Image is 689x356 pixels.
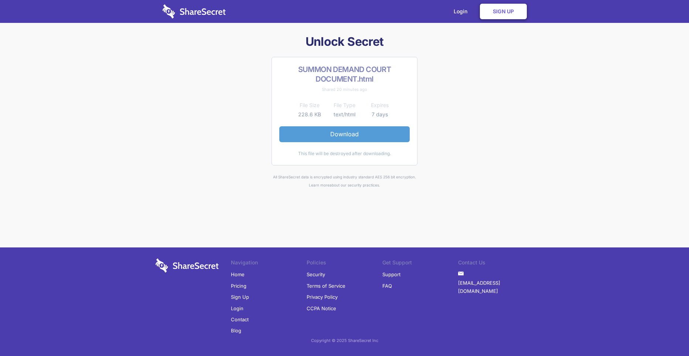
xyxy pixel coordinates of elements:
[309,183,330,187] a: Learn more
[231,269,245,280] a: Home
[458,277,534,297] a: [EMAIL_ADDRESS][DOMAIN_NAME]
[231,303,243,314] a: Login
[156,259,219,273] img: logo-wordmark-white-trans-d4663122ce5f474addd5e946df7df03e33cb6a1c49d2221995e7729f52c070b2.svg
[307,291,338,302] a: Privacy Policy
[458,259,534,269] li: Contact Us
[480,4,527,19] a: Sign Up
[307,259,382,269] li: Policies
[362,101,397,110] th: Expires
[279,150,410,158] div: This file will be destroyed after downloading.
[231,291,249,302] a: Sign Up
[279,126,410,142] a: Download
[327,110,362,119] td: text/html
[307,269,325,280] a: Security
[231,259,307,269] li: Navigation
[307,303,336,314] a: CCPA Notice
[382,259,458,269] li: Get Support
[292,110,327,119] td: 228.6 KB
[231,325,241,336] a: Blog
[279,85,410,93] div: Shared 20 minutes ago
[163,4,226,18] img: logo-wordmark-white-trans-d4663122ce5f474addd5e946df7df03e33cb6a1c49d2221995e7729f52c070b2.svg
[231,280,246,291] a: Pricing
[382,269,400,280] a: Support
[292,101,327,110] th: File Size
[153,34,537,49] h1: Unlock Secret
[362,110,397,119] td: 7 days
[231,314,249,325] a: Contact
[327,101,362,110] th: File Type
[153,173,537,189] div: All ShareSecret data is encrypted using industry standard AES 256 bit encryption. about our secur...
[307,280,345,291] a: Terms of Service
[279,65,410,84] h2: SUMMON DEMAND COURT DOCUMENT.html
[382,280,392,291] a: FAQ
